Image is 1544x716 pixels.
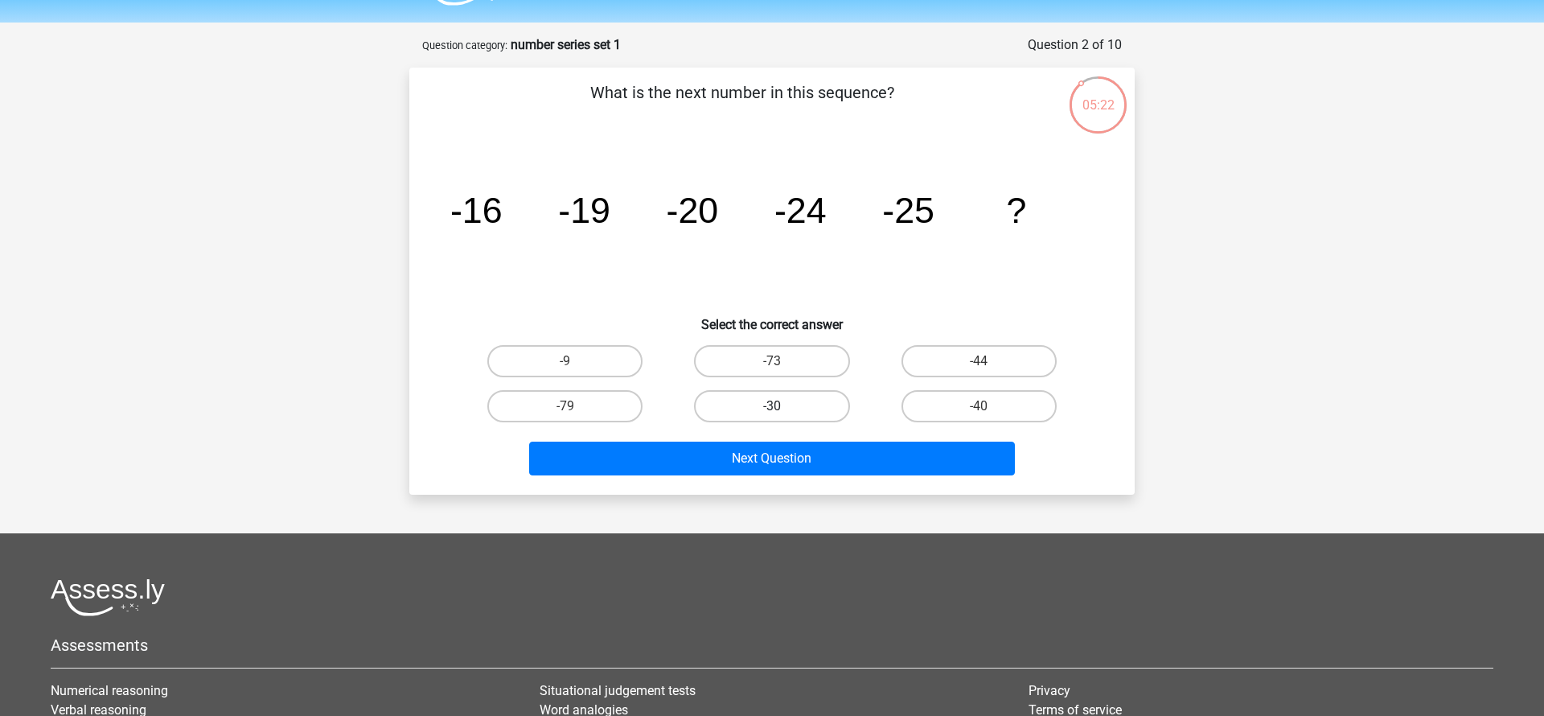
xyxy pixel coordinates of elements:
[901,390,1057,422] label: -40
[1028,35,1122,55] div: Question 2 of 10
[529,442,1016,475] button: Next Question
[435,80,1049,129] p: What is the next number in this sequence?
[487,345,643,377] label: -9
[487,390,643,422] label: -79
[422,39,507,51] small: Question category:
[540,683,696,698] a: Situational judgement tests
[558,190,610,230] tspan: -19
[774,190,827,230] tspan: -24
[694,390,849,422] label: -30
[667,190,719,230] tspan: -20
[694,345,849,377] label: -73
[511,37,621,52] strong: number series set 1
[901,345,1057,377] label: -44
[882,190,934,230] tspan: -25
[51,636,1493,655] h5: Assessments
[51,578,165,616] img: Assessly logo
[1006,190,1026,230] tspan: ?
[435,304,1109,332] h6: Select the correct answer
[1029,683,1070,698] a: Privacy
[1068,75,1128,115] div: 05:22
[450,190,503,230] tspan: -16
[51,683,168,698] a: Numerical reasoning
